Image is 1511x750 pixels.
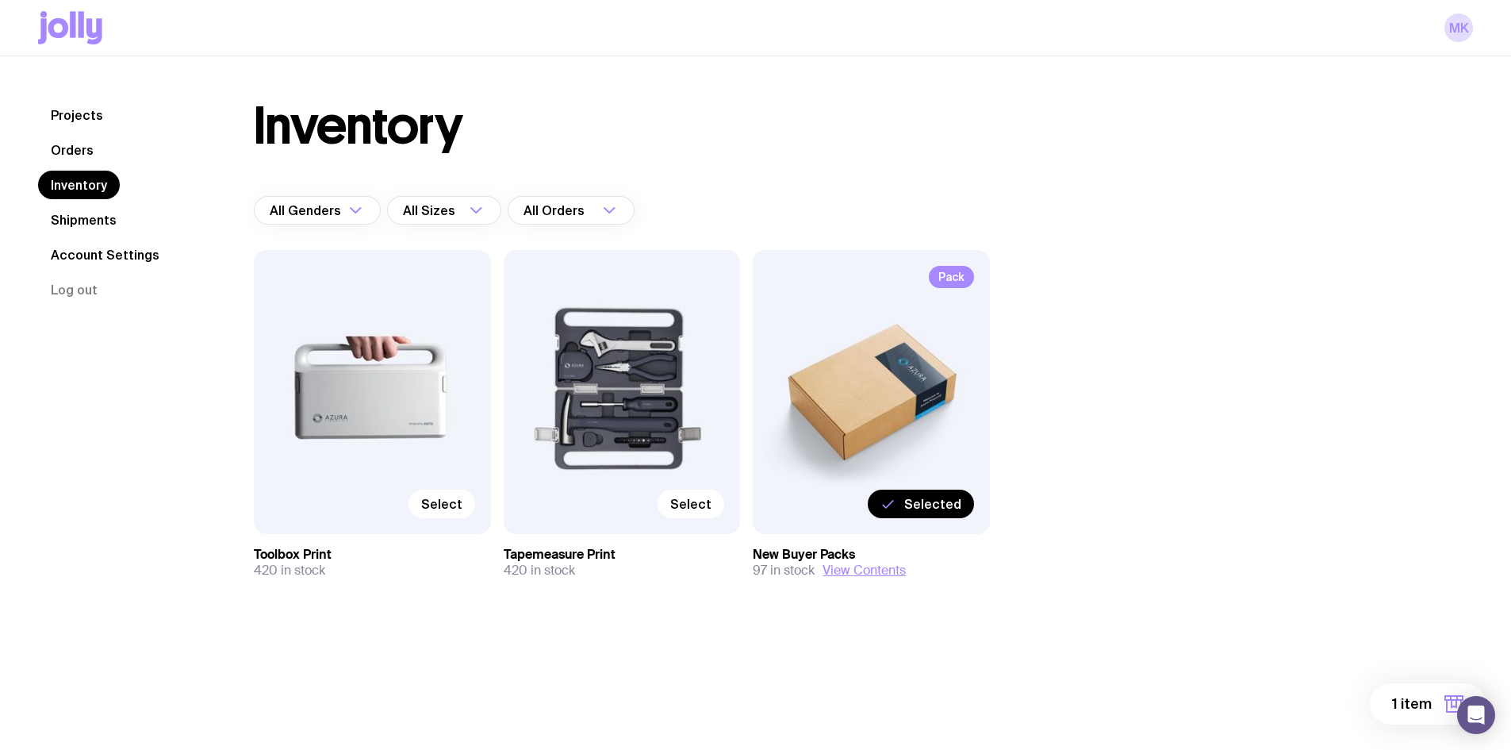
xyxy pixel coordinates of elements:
[254,547,491,563] h3: Toolbox Print
[38,240,172,269] a: Account Settings
[523,196,588,225] span: All Orders
[904,496,961,512] span: Selected
[254,563,325,579] span: 420 in stock
[588,196,598,225] input: Search for option
[270,196,344,225] span: All Genders
[38,136,106,164] a: Orders
[403,196,458,225] span: All Sizes
[1444,13,1473,42] a: MK
[38,275,110,304] button: Log out
[254,196,381,225] div: Search for option
[504,547,741,563] h3: Tapemeasure Print
[387,196,501,225] div: Search for option
[38,101,116,129] a: Projects
[38,206,129,234] a: Shipments
[929,266,974,288] span: Pack
[753,563,815,579] span: 97 in stock
[38,171,120,199] a: Inventory
[1457,696,1495,734] div: Open Intercom Messenger
[254,101,462,152] h1: Inventory
[670,496,711,512] span: Select
[508,196,635,225] div: Search for option
[1370,683,1486,725] button: 1 item
[823,563,906,579] button: View Contents
[421,496,462,512] span: Select
[753,547,990,563] h3: New Buyer Packs
[1392,694,1432,713] span: 1 item
[504,563,575,579] span: 420 in stock
[458,196,465,225] input: Search for option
